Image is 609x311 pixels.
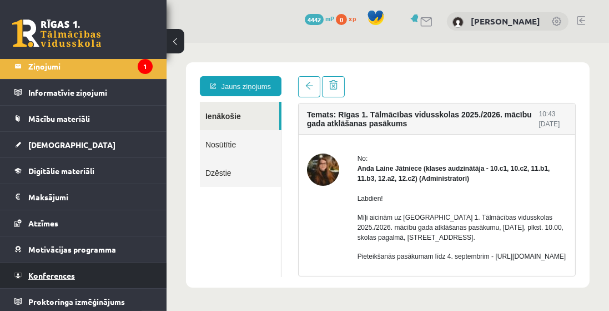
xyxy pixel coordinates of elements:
[14,263,153,288] a: Konferences
[14,210,153,236] a: Atzīmes
[33,33,115,53] a: Jauns ziņojums
[191,151,400,161] p: Labdien!
[191,170,400,200] p: Mīļi aicinām uz [GEOGRAPHIC_DATA] 1. Tālmācības vidusskolas 2025./2026. mācību gada atklāšanas pa...
[373,66,400,86] div: 10:43 [DATE]
[138,59,153,74] i: 1
[14,80,153,105] a: Informatīvie ziņojumi
[471,16,540,27] a: [PERSON_NAME]
[28,184,153,210] legend: Maksājumi
[14,106,153,131] a: Mācību materiāli
[28,166,94,176] span: Digitālie materiāli
[191,209,400,219] p: Pieteikšanās pasākumam līdz 4. septembrim - [URL][DOMAIN_NAME]
[33,116,114,144] a: Dzēstie
[140,111,173,143] img: Anda Laine Jātniece (klases audzinātāja - 10.c1, 10.c2, 11.b1, 11.b3, 12.a2, 12.c2)
[191,122,384,140] strong: Anda Laine Jātniece (klases audzinātāja - 10.c1, 10.c2, 11.b1, 11.b3, 12.a2, 12.c2) (Administratori)
[28,140,115,150] span: [DEMOGRAPHIC_DATA]
[14,184,153,210] a: Maksājumi
[140,67,373,85] h4: Temats: Rīgas 1. Tālmācības vidusskolas 2025./2026. mācību gada atklāšanas pasākums
[28,270,75,280] span: Konferences
[28,297,125,307] span: Proktoringa izmēģinājums
[28,80,153,105] legend: Informatīvie ziņojumi
[33,87,114,116] a: Nosūtītie
[28,113,90,124] span: Mācību materiāli
[28,218,58,228] span: Atzīmes
[305,14,334,23] a: 4442 mP
[325,14,334,23] span: mP
[452,17,464,28] img: Jekaterina Eliza Šatrovska
[14,53,153,79] a: Ziņojumi1
[191,111,400,121] div: No:
[28,53,153,79] legend: Ziņojumi
[12,19,101,47] a: Rīgas 1. Tālmācības vidusskola
[14,236,153,262] a: Motivācijas programma
[28,244,116,254] span: Motivācijas programma
[336,14,347,25] span: 0
[14,158,153,184] a: Digitālie materiāli
[305,14,324,25] span: 4442
[33,59,113,87] a: Ienākošie
[336,14,361,23] a: 0 xp
[349,14,356,23] span: xp
[14,132,153,157] a: [DEMOGRAPHIC_DATA]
